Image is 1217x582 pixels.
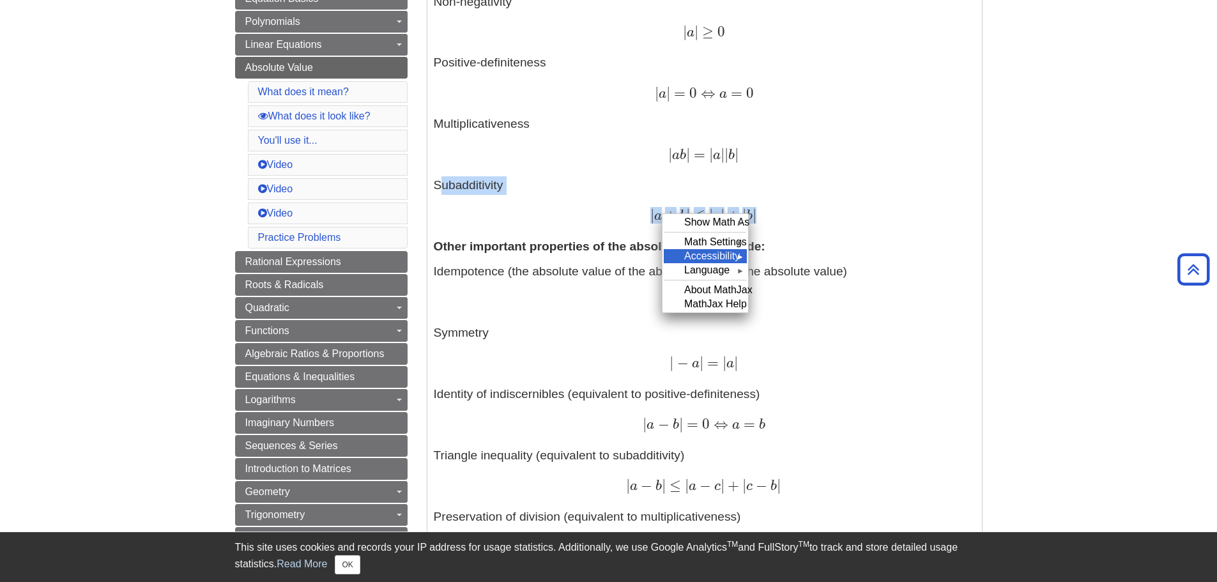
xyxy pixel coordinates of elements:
[664,249,747,263] div: Accessibility
[737,250,744,261] span: ►
[664,263,747,277] div: Language
[664,235,747,249] div: Math Settings
[727,540,738,549] sup: TM
[277,558,327,569] a: Read More
[664,297,747,311] div: MathJax Help
[664,215,747,229] div: Show Math As
[737,264,744,275] span: ►
[235,540,983,574] div: This site uses cookies and records your IP address for usage statistics. Additionally, we use Goo...
[737,236,744,247] span: ►
[664,283,747,297] div: About MathJax
[737,217,744,227] span: ►
[335,555,360,574] button: Close
[799,540,809,549] sup: TM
